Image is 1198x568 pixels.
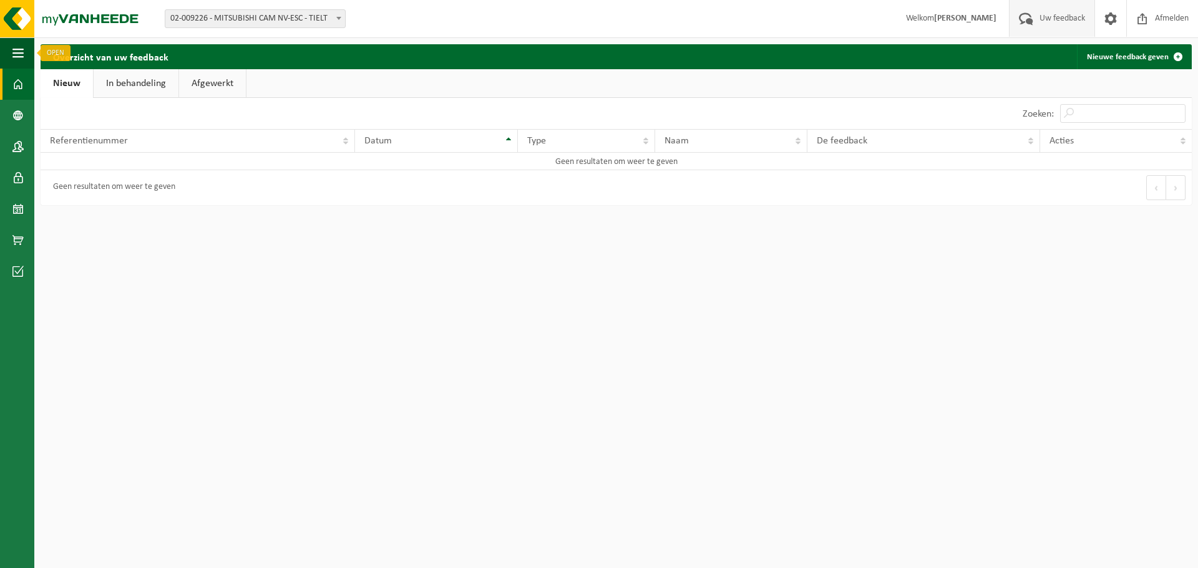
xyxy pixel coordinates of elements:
span: Datum [364,136,392,146]
button: Next [1166,175,1186,200]
span: 02-009226 - MITSUBISHI CAM NV-ESC - TIELT [165,9,346,28]
a: Afgewerkt [179,69,246,98]
a: In behandeling [94,69,178,98]
span: Naam [665,136,689,146]
span: Acties [1049,136,1074,146]
span: Referentienummer [50,136,128,146]
span: Type [527,136,546,146]
strong: [PERSON_NAME] [934,14,996,23]
a: Nieuwe feedback geven [1077,44,1191,69]
label: Zoeken: [1023,109,1054,119]
td: Geen resultaten om weer te geven [41,153,1192,170]
a: Nieuw [41,69,93,98]
h2: Overzicht van uw feedback [41,44,181,69]
span: De feedback [817,136,867,146]
span: 02-009226 - MITSUBISHI CAM NV-ESC - TIELT [165,10,345,27]
button: Previous [1146,175,1166,200]
div: Geen resultaten om weer te geven [47,176,175,199]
